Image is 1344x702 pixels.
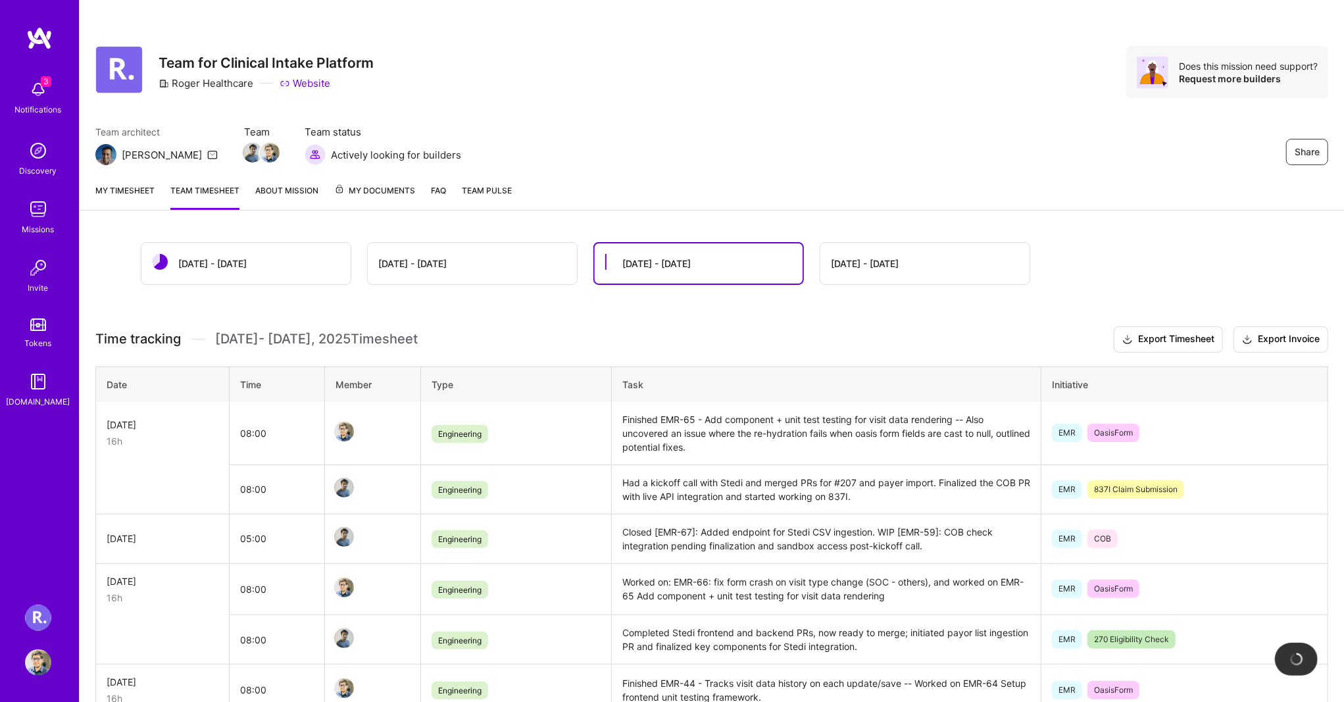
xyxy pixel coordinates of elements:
td: 08:00 [230,402,325,465]
span: 3 [41,76,51,87]
img: Team Member Avatar [243,143,262,163]
div: [PERSON_NAME] [122,148,202,162]
div: 16h [107,591,218,605]
td: 08:00 [230,563,325,615]
div: [DATE] - [DATE] [178,257,247,270]
span: Share [1295,145,1320,159]
span: EMR [1052,580,1082,598]
a: About Mission [255,184,318,210]
span: OasisForm [1087,681,1139,699]
i: icon CompanyGray [159,78,169,89]
span: EMR [1052,681,1082,699]
div: [DOMAIN_NAME] [7,395,70,409]
div: [DATE] [107,675,218,689]
a: User Avatar [22,649,55,676]
a: Roger Healthcare: Team for Clinical Intake Platform [22,605,55,631]
img: Team Member Avatar [334,478,354,497]
div: Request more builders [1179,72,1318,85]
span: Team status [305,125,461,139]
img: Team Member Avatar [334,628,354,648]
span: Engineering [432,581,488,599]
span: OasisForm [1087,424,1139,442]
td: Finished EMR-65 - Add component + unit test testing for visit data rendering -- Also uncovered an... [612,402,1041,465]
div: [DATE] - [DATE] [622,257,691,270]
img: Team Member Avatar [334,578,354,597]
img: Team Member Avatar [260,143,280,163]
img: logo [26,26,53,50]
div: Does this mission need support? [1179,60,1318,72]
a: Team Pulse [462,184,512,210]
th: Date [96,366,230,402]
span: My Documents [334,184,415,198]
a: Team Member Avatar [336,526,353,548]
span: COB [1087,530,1118,548]
span: Engineering [432,632,488,649]
a: Team Member Avatar [336,627,353,649]
span: [DATE] - [DATE] , 2025 Timesheet [215,331,418,347]
div: [DATE] [107,532,218,545]
a: Team Member Avatar [336,420,353,443]
h3: Team for Clinical Intake Platform [159,55,374,71]
button: Export Invoice [1233,326,1328,353]
a: My timesheet [95,184,155,210]
i: icon Download [1242,333,1253,347]
div: [DATE] [107,418,218,432]
span: Engineering [432,682,488,699]
span: EMR [1052,530,1082,548]
span: Time tracking [95,331,181,347]
a: Team Member Avatar [244,141,261,164]
div: [DATE] - [DATE] [831,257,899,270]
img: loading [1290,653,1303,666]
a: FAQ [431,184,446,210]
a: Team Member Avatar [336,476,353,499]
span: OasisForm [1087,580,1139,598]
span: Engineering [432,481,488,499]
div: Missions [22,222,55,236]
img: tokens [30,318,46,331]
span: EMR [1052,480,1082,499]
a: Team timesheet [170,184,239,210]
i: icon Download [1122,333,1133,347]
td: Worked on: EMR-66: fix form crash on visit type change (SOC - others), and worked on EMR-65 Add c... [612,563,1041,615]
img: Team Member Avatar [334,422,354,441]
div: [DATE] - [DATE] [378,257,447,270]
img: status icon [152,254,168,270]
div: Discovery [20,164,57,178]
th: Initiative [1041,366,1328,402]
span: EMR [1052,630,1082,649]
img: Actively looking for builders [305,144,326,165]
td: 08:00 [230,615,325,664]
a: My Documents [334,184,415,210]
img: Invite [25,255,51,281]
span: 270 Eligibility Check [1087,630,1176,649]
span: Team [244,125,278,139]
td: Closed [EMR-67]: Added endpoint for Stedi CSV ingestion. WIP [EMR-59]: COB check integration pend... [612,514,1041,563]
button: Share [1286,139,1328,165]
div: 16h [107,434,218,448]
div: Roger Healthcare [159,76,253,90]
img: Team Member Avatar [334,527,354,547]
img: discovery [25,138,51,164]
img: teamwork [25,196,51,222]
img: bell [25,76,51,103]
span: Actively looking for builders [331,148,461,162]
th: Task [612,366,1041,402]
th: Time [230,366,325,402]
td: 05:00 [230,514,325,563]
i: icon Mail [207,149,218,160]
div: Notifications [15,103,62,116]
img: Roger Healthcare: Team for Clinical Intake Platform [25,605,51,631]
td: Completed Stedi frontend and backend PRs, now ready to merge; initiated payor list ingestion PR a... [612,615,1041,664]
img: guide book [25,368,51,395]
span: 837I Claim Submission [1087,480,1184,499]
a: Team Member Avatar [261,141,278,164]
span: EMR [1052,424,1082,442]
div: Tokens [25,336,52,350]
img: Team Architect [95,144,116,165]
th: Member [325,366,420,402]
td: Had a kickoff call with Stedi and merged PRs for #207 and payer import. Finalized the COB PR with... [612,464,1041,514]
img: User Avatar [25,649,51,676]
span: Team Pulse [462,186,512,195]
img: Avatar [1137,57,1168,88]
span: Engineering [432,530,488,548]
